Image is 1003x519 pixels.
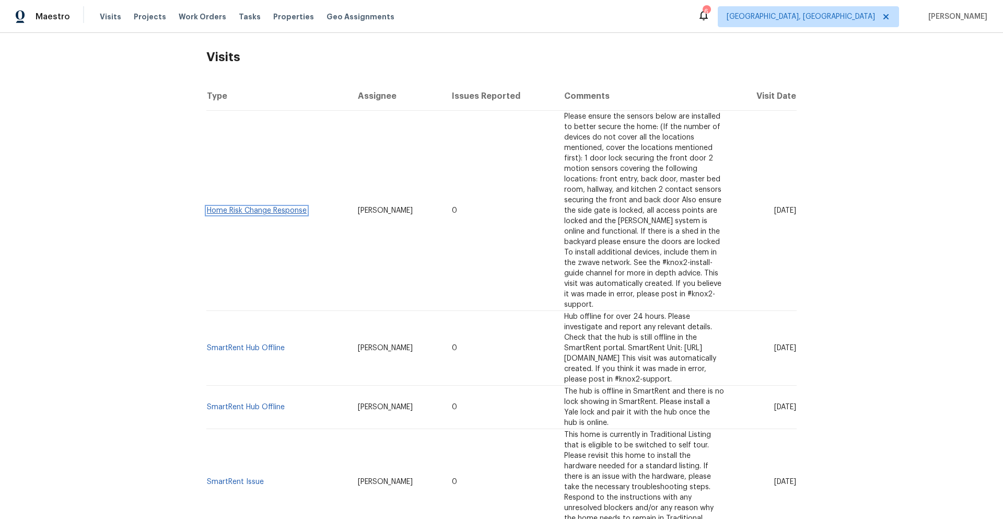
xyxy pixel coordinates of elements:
[703,6,710,17] div: 6
[564,313,716,383] span: Hub offline for over 24 hours. Please investigate and report any relevant details. Check that the...
[326,11,394,22] span: Geo Assignments
[774,344,796,352] span: [DATE]
[924,11,987,22] span: [PERSON_NAME]
[564,388,724,426] span: The hub is offline in SmartRent and there is no lock showing in SmartRent. Please install a Yale ...
[774,478,796,486] span: [DATE]
[206,33,797,82] h2: Visits
[452,207,457,214] span: 0
[358,403,413,411] span: [PERSON_NAME]
[179,11,226,22] span: Work Orders
[273,11,314,22] span: Properties
[207,403,285,411] a: SmartRent Hub Offline
[358,478,413,486] span: [PERSON_NAME]
[774,207,796,214] span: [DATE]
[358,344,413,352] span: [PERSON_NAME]
[206,82,349,111] th: Type
[564,113,721,308] span: Please ensure the sensors below are installed to better secure the home: (If the number of device...
[207,478,264,486] a: SmartRent Issue
[556,82,733,111] th: Comments
[239,13,261,20] span: Tasks
[733,82,797,111] th: Visit Date
[444,82,556,111] th: Issues Reported
[727,11,875,22] span: [GEOGRAPHIC_DATA], [GEOGRAPHIC_DATA]
[349,82,444,111] th: Assignee
[452,403,457,411] span: 0
[36,11,70,22] span: Maestro
[207,344,285,352] a: SmartRent Hub Offline
[452,344,457,352] span: 0
[452,478,457,486] span: 0
[358,207,413,214] span: [PERSON_NAME]
[207,207,307,214] a: Home Risk Change Response
[774,403,796,411] span: [DATE]
[100,11,121,22] span: Visits
[134,11,166,22] span: Projects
